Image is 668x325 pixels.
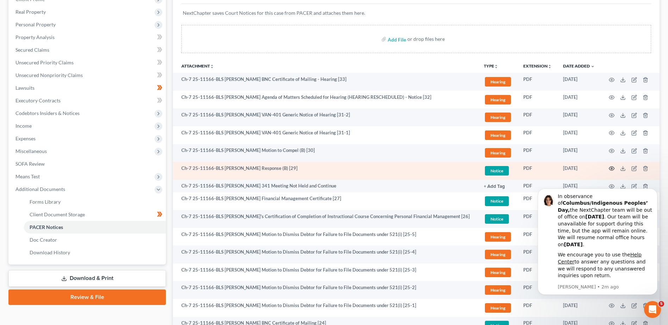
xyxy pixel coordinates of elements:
[494,64,498,69] i: unfold_more
[15,148,47,154] span: Miscellaneous
[518,210,557,228] td: PDF
[518,91,557,109] td: PDF
[484,249,512,260] a: Hearing
[484,111,512,123] a: Hearing
[485,250,511,259] span: Hearing
[10,56,166,69] a: Unsecured Priority Claims
[173,246,478,263] td: Ch-7 25-11166-BLS [PERSON_NAME] Motion to Dismiss Debtor for Failure to File Documents under 521(...
[484,302,512,314] a: Hearing
[10,158,166,170] a: SOFA Review
[24,208,166,221] a: Client Document Storage
[591,64,595,69] i: expand_more
[485,148,511,158] span: Hearing
[527,186,668,321] iframe: Intercom notifications message
[173,210,478,228] td: Ch-7 25-11166-BLS [PERSON_NAME]'s Certification of Completion of Instructional Course Concerning ...
[484,129,512,141] a: Hearing
[557,91,600,109] td: [DATE]
[173,73,478,91] td: Ch-7 25-11166-BLS [PERSON_NAME] BNC Certificate of Mailing - Hearing [33]
[484,231,512,243] a: Hearing
[518,299,557,317] td: PDF
[557,73,600,91] td: [DATE]
[173,263,478,281] td: Ch-7 25-11166-BLS [PERSON_NAME] Motion to Dismiss Debtor for Failure to File Documents under 521(...
[15,110,80,116] span: Codebtors Insiders & Notices
[15,135,36,141] span: Expenses
[548,64,552,69] i: unfold_more
[10,94,166,107] a: Executory Contracts
[557,162,600,180] td: [DATE]
[484,64,498,69] button: TYPEunfold_more
[15,97,61,103] span: Executory Contracts
[557,144,600,162] td: [DATE]
[485,303,511,313] span: Hearing
[173,144,478,162] td: Ch-7 25-11166-BLS [PERSON_NAME] Motion to Compel (B) [30]
[173,180,478,192] td: Ch-7 25-11166-BLS [PERSON_NAME] 341 Meeting Not Held and Continue
[173,192,478,210] td: Ch-7 25-11166-BLS [PERSON_NAME] Financial Management Certificate [27]
[173,299,478,317] td: Ch-7 25-11166-BLS [PERSON_NAME] Motion to Dismiss Debtor for Failure to File Documents under 521(...
[484,195,512,207] a: Notice
[518,281,557,299] td: PDF
[10,44,166,56] a: Secured Claims
[523,63,552,69] a: Extensionunfold_more
[557,108,600,126] td: [DATE]
[518,246,557,263] td: PDF
[15,34,55,40] span: Property Analysis
[485,95,511,104] span: Hearing
[24,234,166,246] a: Doc Creator
[24,196,166,208] a: Forms Library
[518,192,557,210] td: PDF
[30,249,70,255] span: Download History
[518,73,557,91] td: PDF
[173,228,478,246] td: Ch-7 25-11166-BLS [PERSON_NAME] Motion to Dismiss Debtor for Failure to File Documents under 521(...
[407,36,445,43] div: or drop files here
[485,285,511,295] span: Hearing
[24,221,166,234] a: PACER Notices
[485,268,511,277] span: Hearing
[15,9,46,15] span: Real Property
[8,270,166,287] a: Download & Print
[518,180,557,192] td: PDF
[30,199,61,205] span: Forms Library
[10,31,166,44] a: Property Analysis
[518,144,557,162] td: PDF
[518,228,557,246] td: PDF
[484,267,512,278] a: Hearing
[557,180,600,192] td: [DATE]
[24,246,166,259] a: Download History
[484,165,512,177] a: Notice
[484,76,512,88] a: Hearing
[485,113,511,122] span: Hearing
[484,284,512,296] a: Hearing
[15,47,49,53] span: Secured Claims
[563,63,595,69] a: Date Added expand_more
[485,166,509,176] span: Notice
[10,82,166,94] a: Lawsuits
[484,213,512,225] a: Notice
[484,184,505,189] button: + Add Tag
[30,211,85,217] span: Client Document Storage
[15,173,40,179] span: Means Test
[658,301,664,307] span: 5
[10,69,166,82] a: Unsecured Nonpriority Claims
[557,126,600,144] td: [DATE]
[644,301,661,318] iframe: Intercom live chat
[518,162,557,180] td: PDF
[183,9,650,17] p: NextChapter saves Court Notices for this case from PACER and attaches them here.
[15,59,74,65] span: Unsecured Priority Claims
[8,289,166,305] a: Review & File
[173,91,478,109] td: Ch-7 25-11166-BLS [PERSON_NAME] Agenda of Matters Scheduled for Hearing (HEARING RESCHEDULED) - N...
[15,123,32,129] span: Income
[485,196,509,206] span: Notice
[518,126,557,144] td: PDF
[30,237,57,243] span: Doc Creator
[210,64,214,69] i: unfold_more
[173,281,478,299] td: Ch-7 25-11166-BLS [PERSON_NAME] Motion to Dismiss Debtor for Failure to File Documents under 521(...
